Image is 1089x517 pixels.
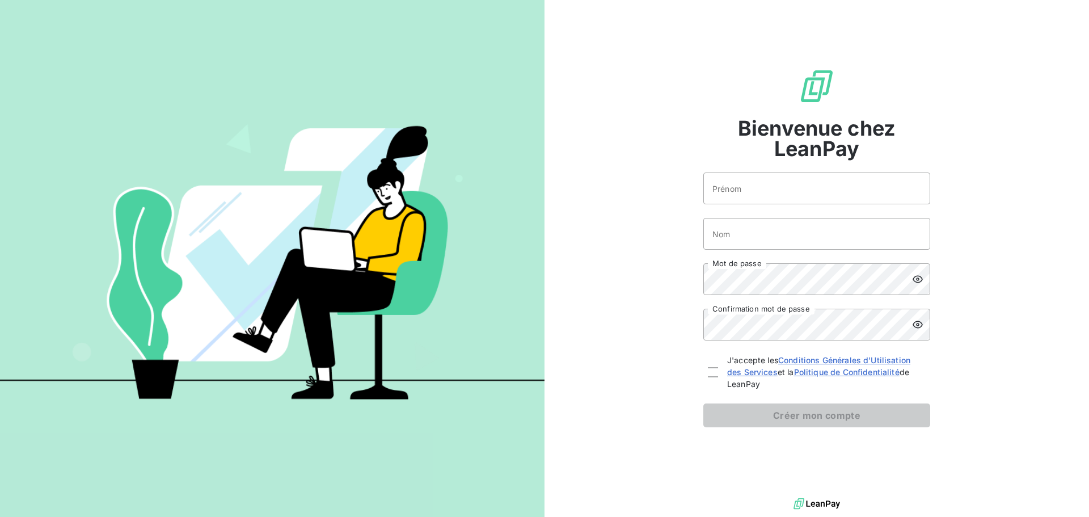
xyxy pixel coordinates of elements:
span: J'accepte les et la de LeanPay [727,354,926,390]
span: Bienvenue chez LeanPay [703,118,930,159]
a: Politique de Confidentialité [794,367,900,377]
img: logo [793,495,840,512]
img: logo sigle [799,68,835,104]
a: Conditions Générales d'Utilisation des Services [727,355,910,377]
input: placeholder [703,173,930,204]
input: placeholder [703,218,930,250]
button: Créer mon compte [703,403,930,427]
